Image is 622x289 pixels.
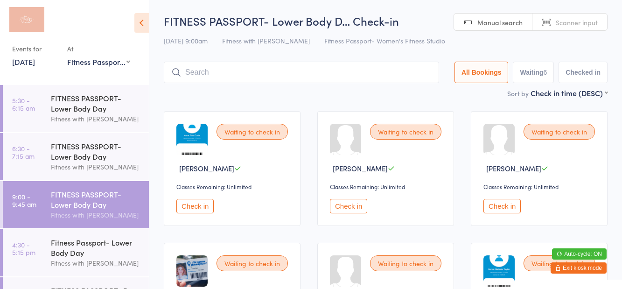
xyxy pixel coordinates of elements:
[12,41,58,56] div: Events for
[176,183,291,190] div: Classes Remaining: Unlimited
[51,162,141,172] div: Fitness with [PERSON_NAME]
[176,199,214,213] button: Check in
[51,189,141,210] div: FITNESS PASSPORT- Lower Body Day
[513,62,554,83] button: Waiting6
[51,93,141,113] div: FITNESS PASSPORT- Lower Body Day
[507,89,529,98] label: Sort by
[3,85,149,132] a: 5:30 -6:15 amFITNESS PASSPORT- Lower Body DayFitness with [PERSON_NAME]
[3,229,149,276] a: 4:30 -5:15 pmFitness Passport- Lower Body DayFitness with [PERSON_NAME]
[67,41,130,56] div: At
[477,18,523,27] span: Manual search
[12,193,36,208] time: 9:00 - 9:45 am
[51,141,141,162] div: FITNESS PASSPORT- Lower Body Day
[12,97,35,112] time: 5:30 - 6:15 am
[217,124,288,140] div: Waiting to check in
[217,255,288,271] div: Waiting to check in
[483,183,598,190] div: Classes Remaining: Unlimited
[524,255,595,271] div: Waiting to check in
[164,62,439,83] input: Search
[370,255,441,271] div: Waiting to check in
[179,163,234,173] span: [PERSON_NAME]
[12,241,35,256] time: 4:30 - 5:15 pm
[544,69,547,76] div: 6
[556,18,598,27] span: Scanner input
[51,258,141,268] div: Fitness with [PERSON_NAME]
[330,199,367,213] button: Check in
[552,248,607,260] button: Auto-cycle: ON
[486,163,541,173] span: [PERSON_NAME]
[9,7,44,32] img: Fitness with Zoe
[454,62,509,83] button: All Bookings
[3,181,149,228] a: 9:00 -9:45 amFITNESS PASSPORT- Lower Body DayFitness with [PERSON_NAME]
[164,36,208,45] span: [DATE] 9:00am
[176,255,208,287] img: image1646182790.png
[3,133,149,180] a: 6:30 -7:15 amFITNESS PASSPORT- Lower Body DayFitness with [PERSON_NAME]
[67,56,130,67] div: Fitness Passport- Women's Fitness Studio
[531,88,608,98] div: Check in time (DESC)
[333,163,388,173] span: [PERSON_NAME]
[324,36,445,45] span: Fitness Passport- Women's Fitness Studio
[164,13,608,28] h2: FITNESS PASSPORT- Lower Body D… Check-in
[483,255,515,287] img: image1754557641.png
[330,183,444,190] div: Classes Remaining: Unlimited
[483,199,521,213] button: Check in
[51,210,141,220] div: Fitness with [PERSON_NAME]
[370,124,441,140] div: Waiting to check in
[222,36,310,45] span: Fitness with [PERSON_NAME]
[176,124,208,155] img: image1747278123.png
[12,56,35,67] a: [DATE]
[51,113,141,124] div: Fitness with [PERSON_NAME]
[51,237,141,258] div: Fitness Passport- Lower Body Day
[524,124,595,140] div: Waiting to check in
[559,62,608,83] button: Checked in
[12,145,35,160] time: 6:30 - 7:15 am
[551,262,607,274] button: Exit kiosk mode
